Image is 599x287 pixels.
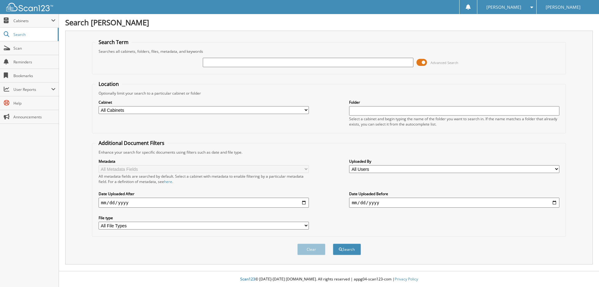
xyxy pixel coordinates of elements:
div: All metadata fields are searched by default. Select a cabinet with metadata to enable filtering b... [99,174,309,184]
span: Cabinets [13,18,51,23]
legend: Search Term [95,39,132,46]
input: start [99,198,309,208]
div: © [DATE]-[DATE] [DOMAIN_NAME]. All rights reserved | appg04-scan123-com | [59,272,599,287]
h1: Search [PERSON_NAME] [65,17,593,27]
span: [PERSON_NAME] [546,5,581,9]
label: Metadata [99,159,309,164]
div: Select a cabinet and begin typing the name of the folder you want to search in. If the name match... [349,116,559,127]
button: Search [333,244,361,255]
span: User Reports [13,87,51,92]
span: [PERSON_NAME] [486,5,521,9]
span: Bookmarks [13,73,56,78]
legend: Additional Document Filters [95,140,168,146]
label: Date Uploaded Before [349,191,559,196]
span: Search [13,32,55,37]
label: Uploaded By [349,159,559,164]
span: Announcements [13,114,56,120]
label: File type [99,215,309,220]
input: end [349,198,559,208]
button: Clear [297,244,325,255]
span: Reminders [13,59,56,65]
span: Help [13,101,56,106]
a: here [164,179,172,184]
label: Folder [349,100,559,105]
span: Scan123 [240,276,255,282]
a: Privacy Policy [395,276,418,282]
img: scan123-logo-white.svg [6,3,53,11]
div: Enhance your search for specific documents using filters such as date and file type. [95,150,563,155]
label: Date Uploaded After [99,191,309,196]
legend: Location [95,81,122,87]
label: Cabinet [99,100,309,105]
span: Advanced Search [431,60,458,65]
span: Scan [13,46,56,51]
div: Searches all cabinets, folders, files, metadata, and keywords [95,49,563,54]
div: Optionally limit your search to a particular cabinet or folder [95,91,563,96]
